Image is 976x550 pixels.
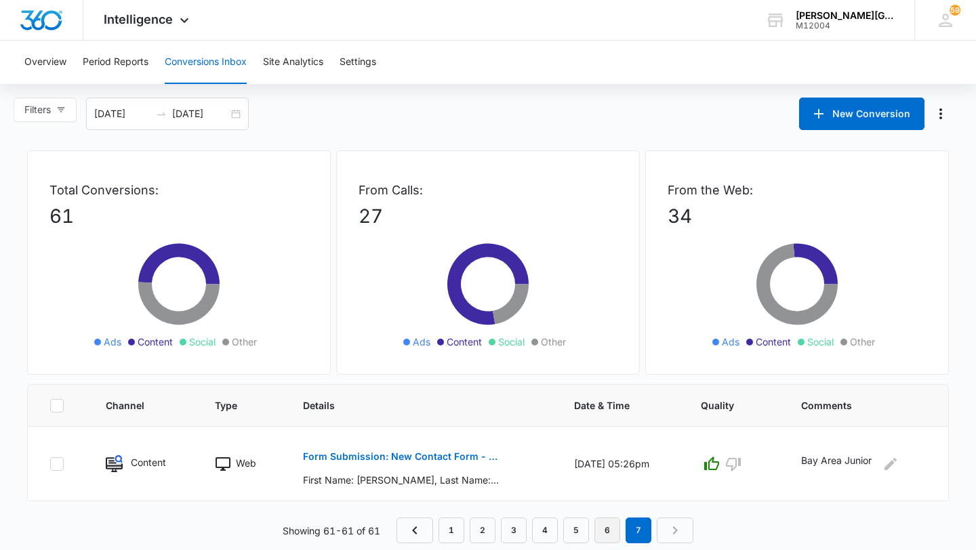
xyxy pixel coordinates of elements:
div: account name [796,10,895,21]
td: [DATE] 05:26pm [558,427,685,501]
span: Quality [701,398,750,412]
span: Details [303,398,522,412]
button: Period Reports [83,41,148,84]
p: Content [131,455,166,469]
span: Content [138,335,173,349]
a: Previous Page [396,517,433,543]
button: Conversions Inbox [165,41,247,84]
span: swap-right [156,108,167,119]
span: Other [232,335,257,349]
div: notifications count [950,5,960,16]
nav: Pagination [396,517,693,543]
span: Content [756,335,791,349]
span: Other [850,335,875,349]
span: Social [189,335,216,349]
p: From the Web: [668,181,927,199]
a: Page 6 [594,517,620,543]
p: Form Submission: New Contact Form - [PERSON_NAME] Tennis [303,452,500,461]
p: Total Conversions: [49,181,308,199]
button: Manage Numbers [930,103,952,125]
span: Intelligence [104,12,173,26]
p: First Name: [PERSON_NAME], Last Name: [PERSON_NAME], Email: [EMAIL_ADDRESS][DOMAIN_NAME], Phone: ... [303,473,500,487]
a: Page 3 [501,517,527,543]
span: 59 [950,5,960,16]
button: Settings [340,41,376,84]
span: Social [807,335,834,349]
button: Form Submission: New Contact Form - [PERSON_NAME] Tennis [303,440,500,473]
a: Page 1 [439,517,464,543]
span: Ads [722,335,739,349]
div: account id [796,21,895,30]
p: Web [236,456,256,470]
p: 34 [668,202,927,230]
button: Edit Comments [880,453,901,475]
button: Overview [24,41,66,84]
p: Bay Area Junior [801,453,872,475]
button: Filters [14,98,77,122]
span: Ads [104,335,121,349]
a: Page 5 [563,517,589,543]
button: New Conversion [799,98,924,130]
input: End date [172,106,228,121]
p: Showing 61-61 of 61 [283,524,380,538]
a: Page 4 [532,517,558,543]
p: 61 [49,202,308,230]
p: 27 [359,202,617,230]
span: Other [541,335,566,349]
span: to [156,108,167,119]
span: Comments [801,398,907,412]
span: Ads [413,335,430,349]
span: Content [447,335,482,349]
a: Page 2 [470,517,495,543]
span: Channel [106,398,163,412]
span: Date & Time [574,398,649,412]
p: From Calls: [359,181,617,199]
button: Site Analytics [263,41,323,84]
em: 7 [626,517,651,543]
span: Social [498,335,525,349]
span: Filters [24,102,51,117]
input: Start date [94,106,150,121]
span: Type [215,398,251,412]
